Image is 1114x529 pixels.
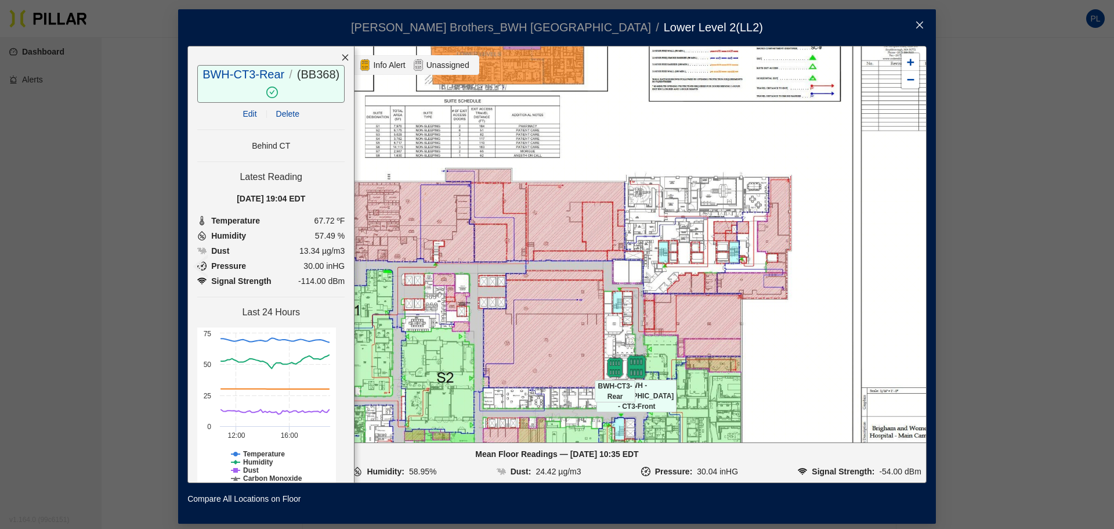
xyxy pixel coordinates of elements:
text: 0 [208,423,212,431]
span: Delete [276,107,299,120]
tspan: Dust [243,466,259,474]
text: 16:00 [281,431,298,440]
tspan: Humidity [243,458,273,466]
div: Mean Floor Readings — [DATE] 10:35 EDT [193,448,921,460]
span: check-circle [264,87,278,98]
button: Close [903,9,936,42]
img: SIGNAL_RSSI [798,467,807,476]
span: / [289,68,292,81]
img: HUMIDITY [353,467,362,476]
span: [PERSON_NAME] Brothers_BWH [GEOGRAPHIC_DATA] [351,21,651,34]
a: Zoom in [902,53,919,71]
li: 67.72 ºF [197,214,345,227]
a: Zoom out [902,71,919,88]
img: DUST [497,467,506,476]
text: 50 [204,361,212,369]
text: 75 [204,330,212,338]
text: 25 [204,392,212,400]
a: BWH-CT3-Rear [202,68,284,81]
li: 13.34 µg/m3 [197,244,345,257]
span: close [341,53,349,62]
div: BWH-CT3-Rear [595,357,635,378]
span: left [187,253,215,280]
span: Unassigned [424,59,472,71]
h4: Last 24 Hours [197,307,345,318]
li: 58.95% [353,465,436,478]
span: Humidity [211,229,246,242]
img: Unassigned [413,58,424,72]
tspan: Carbon Monoxide [243,474,302,483]
span: Info Alert [371,59,407,71]
div: Humidity: [367,465,404,478]
span: close [915,20,924,30]
span: ( BB368 ) [297,68,339,81]
li: 30.00 inHG [197,260,345,272]
span: − [907,72,914,87]
span: Pressure [211,260,246,272]
li: 57.49 % [197,229,345,242]
span: Lower Level 2 ( LL2 ) [664,21,763,34]
img: Temperature [197,216,207,225]
div: [DATE] 19:04 EDT [197,192,345,205]
p: Behind CT [197,139,345,152]
div: Pressure: [655,465,693,478]
a: Edit [243,109,256,118]
div: Dust: [511,465,531,478]
img: Pressure [197,276,207,286]
tspan: Temperature [243,450,285,458]
img: PRESSURE [641,467,650,476]
li: -54.00 dBm [798,465,921,478]
li: -114.00 dBm [197,275,345,287]
div: BWH - [GEOGRAPHIC_DATA] - CT3-Front [616,357,657,377]
span: / [656,21,659,34]
div: Signal Strength: [812,465,874,478]
h4: Latest Reading [197,171,345,183]
img: pod-online.97050380.svg [605,357,625,378]
li: 30.04 inHG [641,465,738,478]
a: Compare All Locations on Floor [187,492,301,505]
img: Dust [197,246,207,255]
img: pod-online.97050380.svg [624,355,649,380]
span: BWH-CT3-Rear [595,380,635,402]
span: Dust [211,244,229,257]
img: Alert [359,58,371,72]
span: Temperature [211,214,260,227]
text: 12:00 [228,431,245,440]
img: Humidity [197,231,207,240]
li: 24.42 µg/m3 [497,465,581,478]
span: BWH - [GEOGRAPHIC_DATA] - CT3-Front [596,380,677,412]
span: + [907,55,914,69]
span: Signal Strength [211,275,271,287]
